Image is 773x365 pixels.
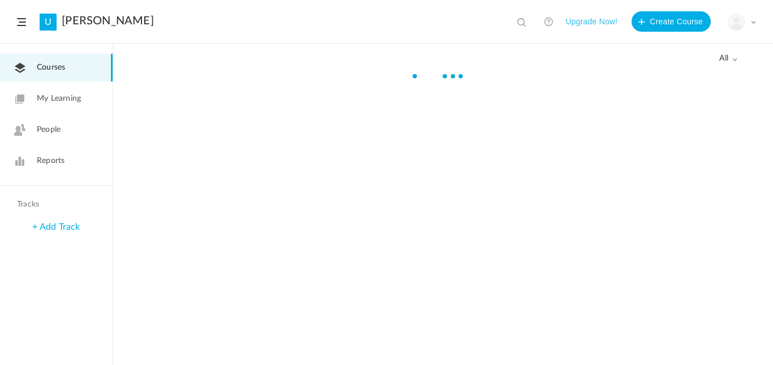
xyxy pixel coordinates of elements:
[37,155,65,167] span: Reports
[37,62,65,74] span: Courses
[40,14,57,31] a: U
[728,14,744,30] img: user-image.png
[17,200,93,209] h4: Tracks
[37,124,61,136] span: People
[62,14,154,28] a: [PERSON_NAME]
[37,93,81,105] span: My Learning
[632,11,711,32] button: Create Course
[32,222,80,231] a: + Add Track
[719,54,737,63] span: all
[565,11,617,32] button: Upgrade Now!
